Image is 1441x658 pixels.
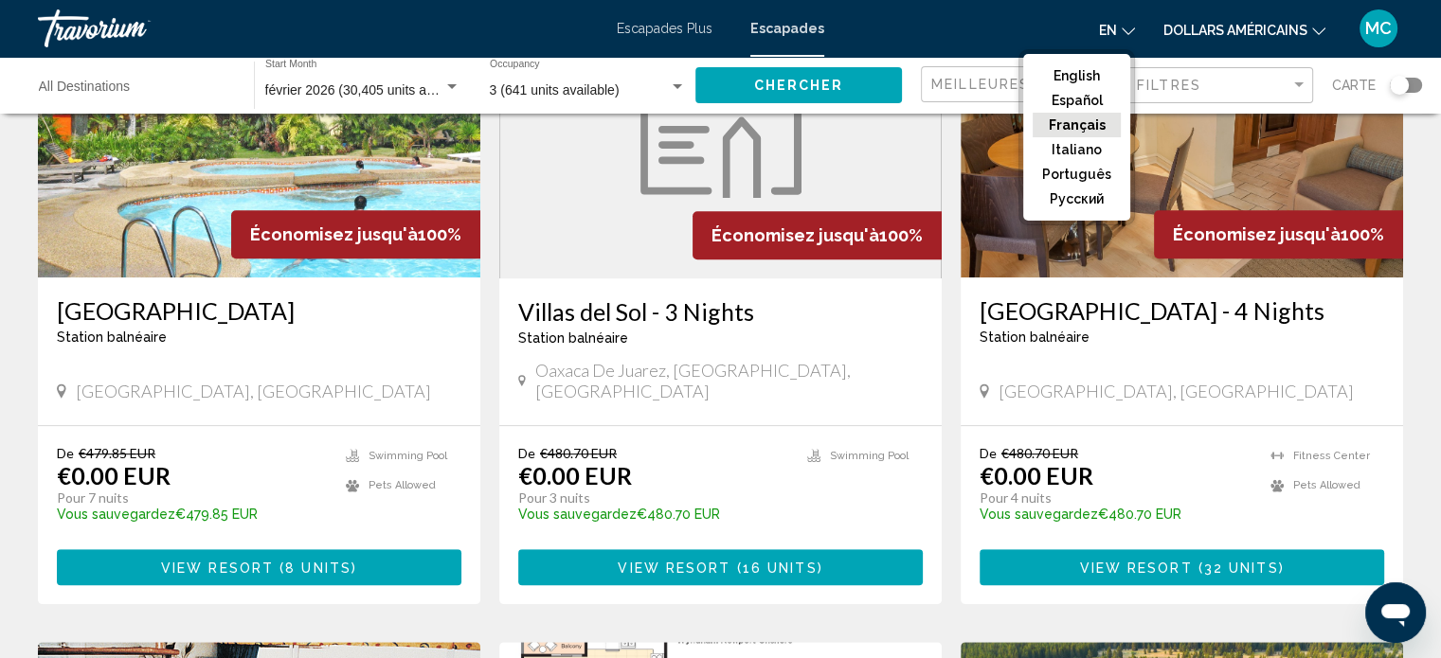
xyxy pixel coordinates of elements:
button: Italiano [1033,137,1121,162]
a: Escapades [750,21,824,36]
button: Changer de langue [1099,16,1135,44]
span: ( ) [274,560,357,576]
button: Chercher [695,67,902,102]
font: MC [1365,18,1392,38]
button: Español [1033,88,1121,113]
span: Vous sauvegardez [57,507,175,522]
button: View Resort(16 units) [518,549,923,584]
span: De [57,445,74,461]
span: Swimming Pool [369,450,447,462]
span: Filtres [1137,78,1201,93]
span: View Resort [618,560,730,576]
span: Vous sauvegardez [980,507,1098,522]
button: View Resort(32 units) [980,549,1384,584]
span: Station balnéaire [980,329,1090,345]
span: Chercher [754,79,844,94]
span: Swimming Pool [830,450,909,462]
a: [GEOGRAPHIC_DATA] [57,296,461,325]
p: €0.00 EUR [518,461,632,489]
a: Travorium [38,9,598,47]
span: Économisez jusqu'à [711,225,879,245]
button: русский [1033,187,1121,211]
span: View Resort [1079,560,1192,576]
div: 100% [693,211,942,259]
font: en [1099,23,1117,38]
div: 100% [231,210,480,258]
p: €479.85 EUR [57,507,327,522]
span: 8 units [285,560,351,576]
p: Pour 4 nuits [980,489,1252,507]
button: Menu utilisateur [1354,9,1403,48]
button: Changer de devise [1163,16,1325,44]
span: De [518,445,535,461]
mat-select: Sort by [931,77,1102,93]
span: De [980,445,997,461]
span: 16 units [743,560,818,576]
span: €480.70 EUR [1001,445,1078,461]
span: Carte [1332,72,1376,98]
a: [GEOGRAPHIC_DATA] - 4 Nights [980,296,1384,325]
span: février 2026 (30,405 units available) [265,82,477,98]
span: View Resort [161,560,274,576]
span: Meilleures affaires [931,77,1110,92]
img: week.svg [640,56,802,198]
span: 32 units [1204,560,1279,576]
span: ( ) [1192,560,1284,576]
span: Pets Allowed [369,479,436,491]
span: 3 (641 units available) [490,82,620,98]
button: Português [1033,162,1121,187]
p: €480.70 EUR [518,507,788,522]
span: ( ) [730,560,822,576]
a: Villas del Sol - 3 Nights [518,297,923,326]
span: Économisez jusqu'à [1173,224,1341,244]
span: Oaxaca de Juarez, [GEOGRAPHIC_DATA], [GEOGRAPHIC_DATA] [535,360,923,401]
p: €480.70 EUR [980,507,1252,522]
button: Français [1033,113,1121,137]
span: Fitness Center [1293,450,1370,462]
button: Filter [1126,66,1313,105]
span: Station balnéaire [518,330,628,346]
p: Pour 7 nuits [57,489,327,507]
span: [GEOGRAPHIC_DATA], [GEOGRAPHIC_DATA] [76,381,431,401]
p: €0.00 EUR [980,461,1093,489]
span: Vous sauvegardez [518,507,637,522]
iframe: Bouton de lancement de la fenêtre de messagerie [1365,582,1426,643]
button: View Resort(8 units) [57,549,461,584]
p: Pour 3 nuits [518,489,788,507]
div: 100% [1154,210,1403,258]
span: Pets Allowed [1293,479,1360,491]
span: €480.70 EUR [540,445,617,461]
a: Escapades Plus [617,21,712,36]
span: €479.85 EUR [79,445,155,461]
span: Économisez jusqu'à [250,224,418,244]
span: Station balnéaire [57,329,167,345]
font: dollars américains [1163,23,1307,38]
span: [GEOGRAPHIC_DATA], [GEOGRAPHIC_DATA] [999,381,1354,401]
p: €0.00 EUR [57,461,171,489]
button: English [1033,63,1121,88]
